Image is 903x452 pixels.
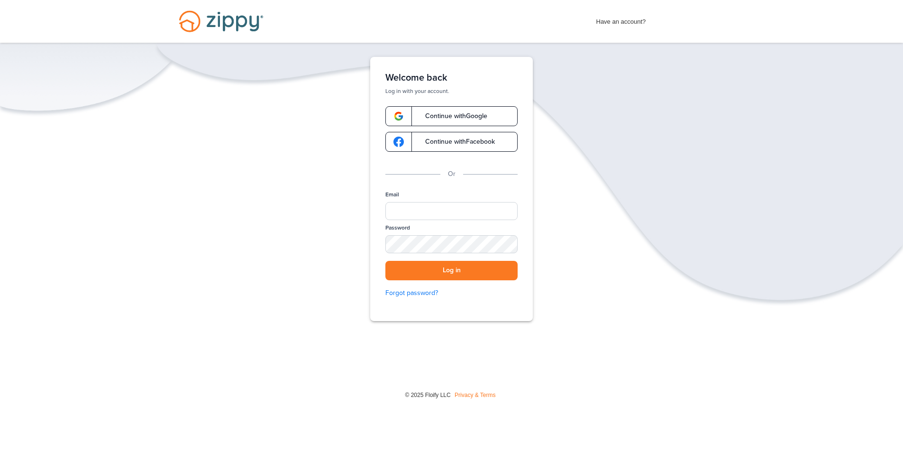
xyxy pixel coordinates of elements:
[393,137,404,147] img: google-logo
[393,111,404,121] img: google-logo
[385,261,518,280] button: Log in
[405,392,450,398] span: © 2025 Floify LLC
[385,87,518,95] p: Log in with your account.
[385,235,518,253] input: Password
[385,106,518,126] a: google-logoContinue withGoogle
[448,169,456,179] p: Or
[385,132,518,152] a: google-logoContinue withFacebook
[416,138,495,145] span: Continue with Facebook
[455,392,495,398] a: Privacy & Terms
[385,224,410,232] label: Password
[385,202,518,220] input: Email
[385,288,518,298] a: Forgot password?
[596,12,646,27] span: Have an account?
[385,191,399,199] label: Email
[416,113,487,120] span: Continue with Google
[385,72,518,83] h1: Welcome back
